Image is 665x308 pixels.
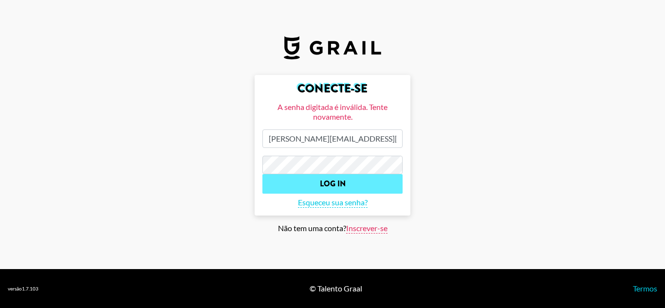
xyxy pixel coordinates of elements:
[346,223,388,233] font: Inscrever-se
[297,80,368,97] font: Conecte-se
[277,102,388,121] font: A senha digitada é inválida. Tente novamente.
[633,284,657,293] a: Termos
[8,286,22,291] font: versão
[310,284,362,293] font: © Talento Graal
[262,174,403,194] input: Log In
[284,36,381,59] img: Logotipo do Grail Talent
[262,129,403,148] input: E-mail
[298,198,368,207] font: Esqueceu sua senha?
[278,223,346,233] font: Não tem uma conta?
[22,286,38,291] font: 1.7.103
